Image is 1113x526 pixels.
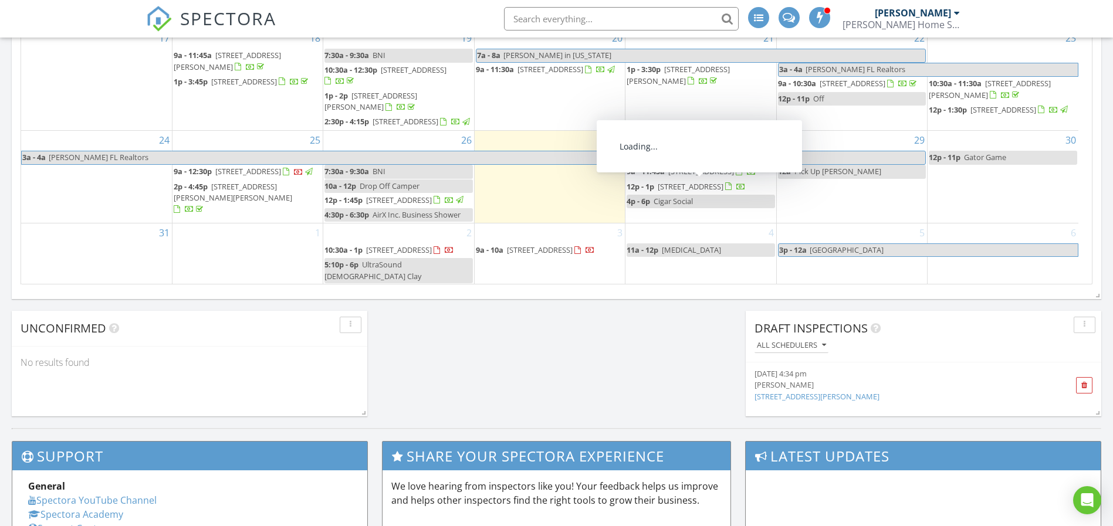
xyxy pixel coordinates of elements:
[928,223,1078,284] td: Go to September 6, 2025
[627,166,756,177] a: 9a - 11:45a [STREET_ADDRESS]
[324,90,417,112] a: 1p - 2p [STREET_ADDRESS][PERSON_NAME]
[928,131,1078,223] td: Go to August 30, 2025
[668,166,734,177] span: [STREET_ADDRESS]
[174,50,281,72] a: 9a - 11:45a [STREET_ADDRESS][PERSON_NAME]
[464,223,474,242] a: Go to September 2, 2025
[28,494,157,507] a: Spectora YouTube Channel
[778,93,810,104] span: 12p - 11p
[929,152,960,162] span: 12p - 11p
[627,181,654,192] span: 12p - 1p
[211,76,277,87] span: [STREET_ADDRESS]
[474,29,625,131] td: Go to August 20, 2025
[928,29,1078,131] td: Go to August 23, 2025
[324,195,465,205] a: 12p - 1:45p [STREET_ADDRESS]
[627,166,665,177] span: 9a - 11:45a
[21,320,106,336] span: Unconfirmed
[174,181,292,214] a: 2p - 4:45p [STREET_ADDRESS][PERSON_NAME][PERSON_NAME]
[324,115,472,129] a: 2:30p - 4:15p [STREET_ADDRESS]
[324,195,363,205] span: 12p - 1:45p
[929,104,967,115] span: 12p - 1:30p
[324,181,356,191] span: 10a - 12p
[373,209,461,220] span: AirX Inc. Business Shower
[610,131,625,150] a: Go to August 27, 2025
[776,223,927,284] td: Go to September 5, 2025
[810,245,884,255] span: [GEOGRAPHIC_DATA]
[324,245,363,255] span: 10:30a - 1p
[755,379,1036,391] div: [PERSON_NAME]
[324,259,421,281] span: UltraSound [DEMOGRAPHIC_DATA] Clay
[779,63,803,76] span: 3a - 4a
[476,49,501,62] span: 7a - 8a
[1068,223,1078,242] a: Go to September 6, 2025
[503,50,611,60] span: [PERSON_NAME] in [US_STATE]
[324,116,472,127] a: 2:30p - 4:15p [STREET_ADDRESS]
[625,131,776,223] td: Go to August 28, 2025
[474,223,625,284] td: Go to September 3, 2025
[324,89,472,114] a: 1p - 2p [STREET_ADDRESS][PERSON_NAME]
[929,78,1051,100] span: [STREET_ADDRESS][PERSON_NAME]
[172,223,323,284] td: Go to September 1, 2025
[174,50,281,72] span: [STREET_ADDRESS][PERSON_NAME]
[146,16,276,40] a: SPECTORA
[625,223,776,284] td: Go to September 4, 2025
[476,63,624,77] a: 9a - 11:30a [STREET_ADDRESS]
[373,50,385,60] span: BNI
[324,116,369,127] span: 2:30p - 4:15p
[474,131,625,223] td: Go to August 27, 2025
[755,320,868,336] span: Draft Inspections
[324,65,446,86] a: 10:30a - 12:30p [STREET_ADDRESS]
[324,166,369,177] span: 7:30a - 9:30a
[476,243,624,257] a: 9a - 10a [STREET_ADDRESS]
[324,63,472,89] a: 10:30a - 12:30p [STREET_ADDRESS]
[517,64,583,74] span: [STREET_ADDRESS]
[391,479,722,507] p: We love hearing from inspectors like you! Your feedback helps us improve and helps other inspecto...
[794,166,881,177] span: Pick Up [PERSON_NAME]
[1073,486,1101,514] div: Open Intercom Messenger
[324,194,472,208] a: 12p - 1:45p [STREET_ADDRESS]
[917,223,927,242] a: Go to September 5, 2025
[929,77,1077,102] a: 10:30a - 11:30a [STREET_ADDRESS][PERSON_NAME]
[307,131,323,150] a: Go to August 25, 2025
[1063,29,1078,47] a: Go to August 23, 2025
[476,64,617,74] a: 9a - 11:30a [STREET_ADDRESS]
[615,223,625,242] a: Go to September 3, 2025
[627,64,730,86] a: 1p - 3:30p [STREET_ADDRESS][PERSON_NAME]
[757,341,826,349] div: All schedulers
[970,104,1036,115] span: [STREET_ADDRESS]
[929,104,1070,115] a: 12p - 1:30p [STREET_ADDRESS]
[381,65,446,75] span: [STREET_ADDRESS]
[324,259,358,270] span: 5:10p - 6p
[21,223,172,284] td: Go to August 31, 2025
[964,152,1006,162] span: Gator Game
[157,131,172,150] a: Go to August 24, 2025
[459,131,474,150] a: Go to August 26, 2025
[215,166,281,177] span: [STREET_ADDRESS]
[174,75,322,89] a: 1p - 3:45p [STREET_ADDRESS]
[912,131,927,150] a: Go to August 29, 2025
[28,480,65,493] strong: General
[174,180,322,217] a: 2p - 4:45p [STREET_ADDRESS][PERSON_NAME][PERSON_NAME]
[755,338,828,354] button: All schedulers
[1063,131,1078,150] a: Go to August 30, 2025
[776,131,927,223] td: Go to August 29, 2025
[929,103,1077,117] a: 12p - 1:30p [STREET_ADDRESS]
[627,180,774,194] a: 12p - 1p [STREET_ADDRESS]
[49,152,148,162] span: [PERSON_NAME] FL Realtors
[323,131,474,223] td: Go to August 26, 2025
[779,244,807,256] span: 3p - 12a
[507,245,573,255] span: [STREET_ADDRESS]
[929,78,1051,100] a: 10:30a - 11:30a [STREET_ADDRESS][PERSON_NAME]
[174,76,208,87] span: 1p - 3:45p
[766,223,776,242] a: Go to September 4, 2025
[843,19,960,30] div: Hanna Home Services
[813,93,824,104] span: Off
[157,223,172,242] a: Go to August 31, 2025
[324,90,348,101] span: 1p - 2p
[324,50,369,60] span: 7:30a - 9:30a
[324,65,377,75] span: 10:30a - 12:30p
[323,223,474,284] td: Go to September 2, 2025
[627,196,650,206] span: 4p - 6p
[755,368,1036,402] a: [DATE] 4:34 pm [PERSON_NAME] [STREET_ADDRESS][PERSON_NAME]
[755,391,879,402] a: [STREET_ADDRESS][PERSON_NAME]
[174,49,322,74] a: 9a - 11:45a [STREET_ADDRESS][PERSON_NAME]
